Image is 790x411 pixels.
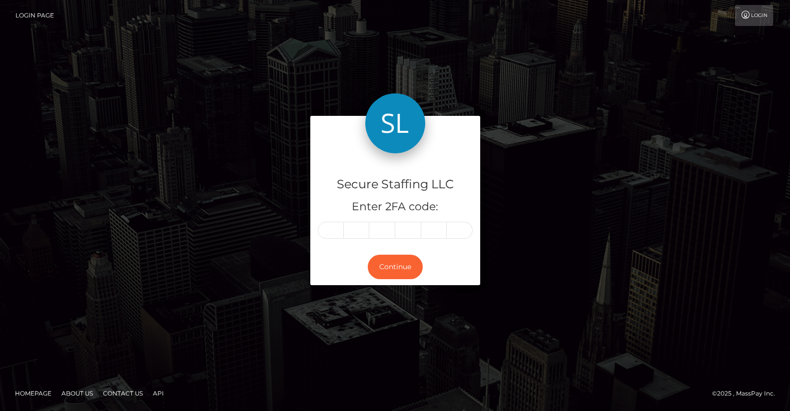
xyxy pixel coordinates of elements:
a: Login [735,5,773,26]
h4: Secure Staffing LLC [318,176,473,193]
img: Secure Staffing LLC [365,93,425,153]
a: API [149,386,168,401]
a: Contact Us [99,386,147,401]
div: © 2025 , MassPay Inc. [712,388,783,399]
a: Homepage [11,386,55,401]
button: Continue [368,255,423,279]
a: About Us [57,386,97,401]
a: Login Page [15,5,54,26]
h5: Enter 2FA code: [318,199,473,215]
